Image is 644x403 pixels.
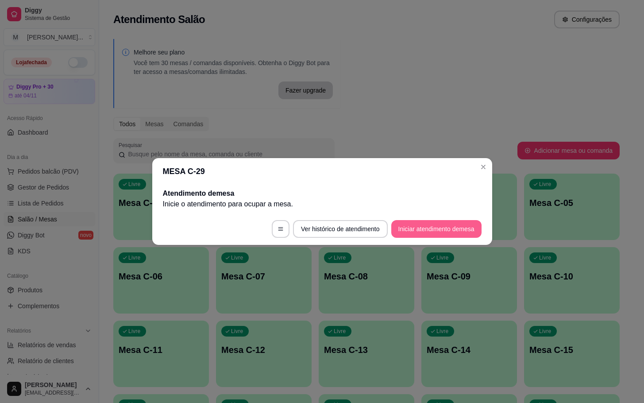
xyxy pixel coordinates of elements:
h2: Atendimento de mesa [163,188,482,199]
p: Inicie o atendimento para ocupar a mesa . [163,199,482,209]
header: MESA C-29 [152,158,492,185]
button: Ver histórico de atendimento [293,220,387,238]
button: Iniciar atendimento demesa [391,220,482,238]
button: Close [476,160,490,174]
